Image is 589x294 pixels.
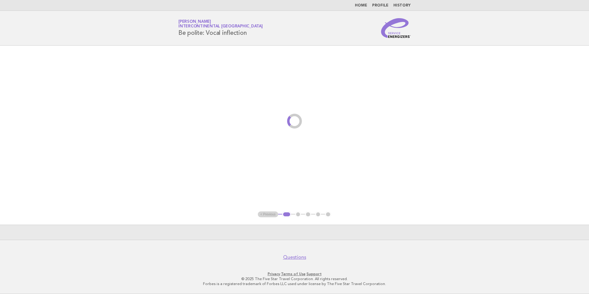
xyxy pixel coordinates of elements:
[307,272,322,276] a: Support
[381,18,411,38] img: Service Energizers
[106,281,483,286] p: Forbes is a registered trademark of Forbes LLC used under license by The Five Star Travel Corpora...
[178,25,263,29] span: InterContinental [GEOGRAPHIC_DATA]
[372,4,388,7] a: Profile
[268,272,280,276] a: Privacy
[178,20,263,28] a: [PERSON_NAME]InterContinental [GEOGRAPHIC_DATA]
[281,272,306,276] a: Terms of Use
[106,272,483,276] p: · ·
[355,4,367,7] a: Home
[283,254,306,260] a: Questions
[178,20,263,36] h1: Be polite: Vocal inflection
[106,276,483,281] p: © 2025 The Five Star Travel Corporation. All rights reserved.
[393,4,411,7] a: History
